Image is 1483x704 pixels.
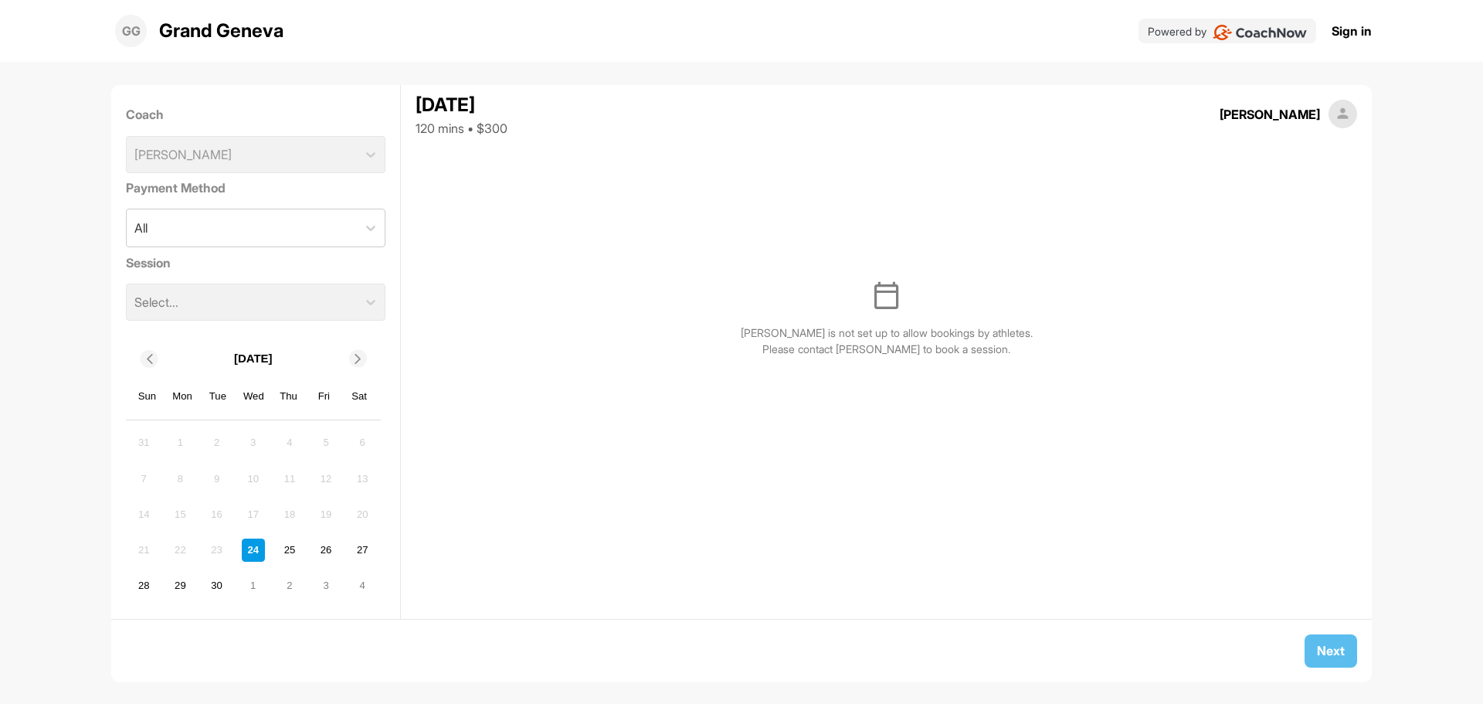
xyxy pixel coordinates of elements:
[314,574,338,597] div: Choose Friday, October 3rd, 2025
[278,431,301,454] div: Not available Thursday, September 4th, 2025
[126,179,386,197] label: Payment Method
[205,431,229,454] div: Not available Tuesday, September 2nd, 2025
[132,574,155,597] div: Choose Sunday, September 28th, 2025
[278,574,301,597] div: Choose Thursday, October 2nd, 2025
[1305,634,1357,668] button: Next
[1329,100,1358,129] img: square_default-ef6cabf814de5a2bf16c804365e32c732080f9872bdf737d349900a9daf73cf9.png
[278,503,301,526] div: Not available Thursday, September 18th, 2025
[134,219,148,237] div: All
[126,105,386,124] label: Coach
[243,386,263,406] div: Wed
[349,386,369,406] div: Sat
[242,539,265,562] div: Choose Wednesday, September 24th, 2025
[242,467,265,490] div: Not available Wednesday, September 10th, 2025
[132,539,155,562] div: Not available Sunday, September 21st, 2025
[115,15,147,46] div: GG
[168,503,192,526] div: Not available Monday, September 15th, 2025
[131,430,376,600] div: month 2025-09
[314,467,338,490] div: Not available Friday, September 12th, 2025
[741,325,1033,341] p: [PERSON_NAME] is not set up to allow bookings by athletes.
[351,574,374,597] div: Choose Saturday, October 4th, 2025
[205,539,229,562] div: Not available Tuesday, September 23rd, 2025
[168,574,192,597] div: Choose Monday, September 29th, 2025
[208,386,228,406] div: Tue
[314,386,334,406] div: Fri
[126,253,386,272] label: Session
[1332,22,1372,40] a: Sign in
[205,574,229,597] div: Choose Tuesday, September 30th, 2025
[762,341,1010,357] p: Please contact [PERSON_NAME] to book a session.
[351,503,374,526] div: Not available Saturday, September 20th, 2025
[168,539,192,562] div: Not available Monday, September 22nd, 2025
[314,539,338,562] div: Choose Friday, September 26th, 2025
[1317,643,1345,658] span: Next
[874,281,899,309] i: date
[242,574,265,597] div: Choose Wednesday, October 1st, 2025
[1213,25,1308,40] img: CoachNow
[1148,23,1206,39] p: Powered by
[159,17,283,45] p: Grand Geneva
[168,467,192,490] div: Not available Monday, September 8th, 2025
[205,503,229,526] div: Not available Tuesday, September 16th, 2025
[242,503,265,526] div: Not available Wednesday, September 17th, 2025
[416,119,507,138] div: 120 mins • $300
[351,431,374,454] div: Not available Saturday, September 6th, 2025
[242,431,265,454] div: Not available Wednesday, September 3rd, 2025
[351,539,374,562] div: Choose Saturday, September 27th, 2025
[234,350,273,368] p: [DATE]
[351,467,374,490] div: Not available Saturday, September 13th, 2025
[132,503,155,526] div: Not available Sunday, September 14th, 2025
[279,386,299,406] div: Thu
[416,91,507,119] div: [DATE]
[314,431,338,454] div: Not available Friday, September 5th, 2025
[278,539,301,562] div: Choose Thursday, September 25th, 2025
[137,386,158,406] div: Sun
[132,431,155,454] div: Not available Sunday, August 31st, 2025
[278,467,301,490] div: Not available Thursday, September 11th, 2025
[168,431,192,454] div: Not available Monday, September 1st, 2025
[314,503,338,526] div: Not available Friday, September 19th, 2025
[132,467,155,490] div: Not available Sunday, September 7th, 2025
[172,386,192,406] div: Mon
[1220,105,1320,124] div: [PERSON_NAME]
[205,467,229,490] div: Not available Tuesday, September 9th, 2025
